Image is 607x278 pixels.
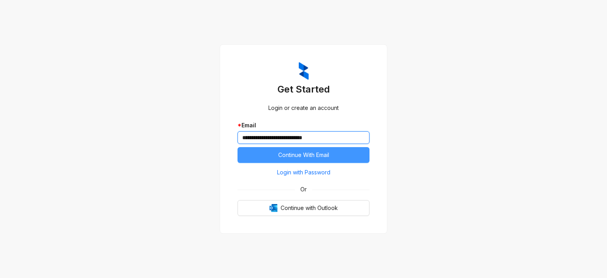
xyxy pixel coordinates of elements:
[277,168,330,177] span: Login with Password
[238,104,369,112] div: Login or create an account
[238,121,369,130] div: Email
[238,166,369,179] button: Login with Password
[299,62,309,80] img: ZumaIcon
[270,204,277,212] img: Outlook
[281,204,338,212] span: Continue with Outlook
[238,147,369,163] button: Continue With Email
[238,83,369,96] h3: Get Started
[278,151,329,159] span: Continue With Email
[238,200,369,216] button: OutlookContinue with Outlook
[295,185,312,194] span: Or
